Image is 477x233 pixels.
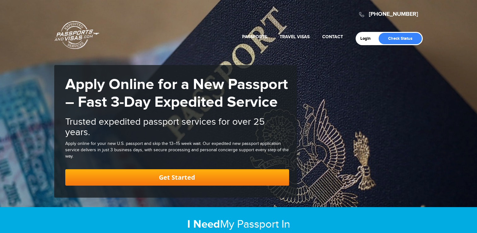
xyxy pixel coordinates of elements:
[379,33,422,44] a: Check Status
[242,34,267,39] a: Passports
[55,21,99,49] a: Passports & [DOMAIN_NAME]
[360,36,375,41] a: Login
[322,34,343,39] a: Contact
[54,218,423,231] h2: My
[65,169,289,186] a: Get Started
[65,117,289,138] h2: Trusted expedited passport services for over 25 years.
[237,218,290,231] span: Passport In
[65,75,288,111] strong: Apply Online for a New Passport – Fast 3-Day Expedited Service
[65,141,289,160] div: Apply online for your new U.S. passport and skip the 13–15 week wait. Our expedited new passport ...
[369,11,418,18] a: [PHONE_NUMBER]
[280,34,310,39] a: Travel Visas
[187,218,220,231] strong: I Need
